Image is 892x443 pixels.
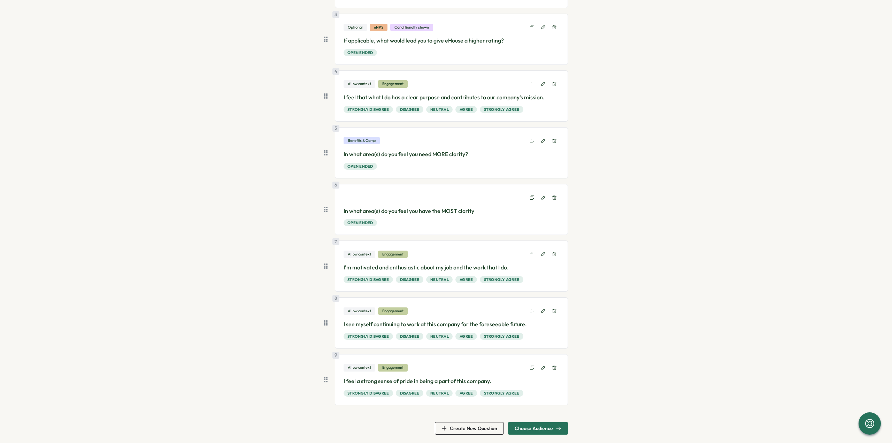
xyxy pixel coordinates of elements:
[344,137,380,144] div: Benefits & Comp
[347,333,389,339] span: Strongly Disagree
[344,150,560,159] p: In what area(s) do you feel you need MORE clarity?
[484,390,520,396] span: Strongly Agree
[332,68,339,75] div: 4
[370,24,387,31] div: eNPS
[484,276,520,283] span: Strongly Agree
[378,251,408,258] div: Engagement
[344,251,375,258] div: Allow context
[460,276,473,283] span: Agree
[332,182,339,189] div: 6
[400,276,420,283] span: Disagree
[347,220,373,226] span: Open ended
[460,106,473,113] span: Agree
[378,307,408,315] div: Engagement
[332,352,339,359] div: 9
[515,426,553,431] span: Choose Audience
[332,238,339,245] div: 7
[344,36,560,45] p: If applicable, what would lead you to give eHouse a higher rating?
[390,24,433,31] div: Conditionally shown
[344,207,560,215] p: In what area(s) do you feel you have the MOST clarity
[344,263,560,272] p: I'm motivated and enthusiastic about my job and the work that I do.
[332,295,339,302] div: 8
[344,377,560,385] p: I feel a strong sense of pride in being a part of this company.
[347,49,373,56] span: Open ended
[430,333,449,339] span: Neutral
[344,80,375,87] div: Allow context
[332,11,339,18] div: 3
[344,93,560,102] p: I feel that what I do has a clear purpose and contributes to our company's mission.
[332,125,339,132] div: 5
[460,333,473,339] span: Agree
[400,390,420,396] span: Disagree
[508,422,568,435] button: Choose Audience
[430,390,449,396] span: Neutral
[378,364,408,371] div: Engagement
[347,390,389,396] span: Strongly Disagree
[347,106,389,113] span: Strongly Disagree
[400,106,420,113] span: Disagree
[460,390,473,396] span: Agree
[344,364,375,371] div: Allow context
[347,163,373,169] span: Open ended
[400,333,420,339] span: Disagree
[344,307,375,315] div: Allow context
[430,106,449,113] span: Neutral
[378,80,408,87] div: Engagement
[344,24,367,31] div: Optional
[430,276,449,283] span: Neutral
[484,106,520,113] span: Strongly Agree
[450,426,497,431] span: Create New Question
[435,422,504,435] button: Create New Question
[344,320,560,329] p: I see myself continuing to work at this company for the foreseeable future.
[484,333,520,339] span: Strongly Agree
[347,276,389,283] span: Strongly Disagree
